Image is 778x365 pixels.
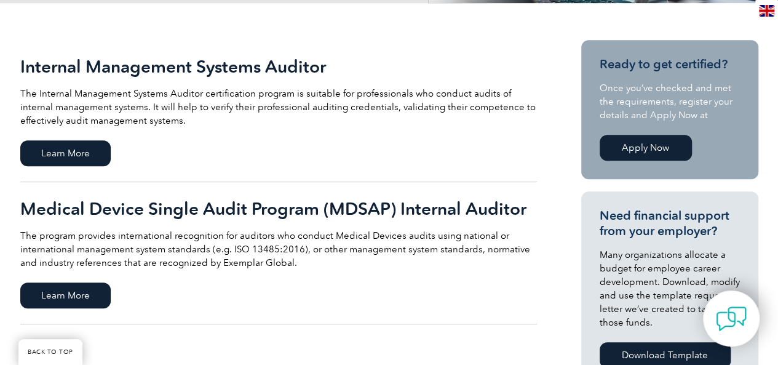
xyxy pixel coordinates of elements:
[20,199,537,219] h2: Medical Device Single Audit Program (MDSAP) Internal Auditor
[600,208,740,239] h3: Need financial support from your employer?
[20,140,111,166] span: Learn More
[20,57,537,76] h2: Internal Management Systems Auditor
[716,303,747,334] img: contact-chat.png
[18,339,82,365] a: BACK TO TOP
[20,182,537,324] a: Medical Device Single Audit Program (MDSAP) Internal Auditor The program provides international r...
[600,248,740,329] p: Many organizations allocate a budget for employee career development. Download, modify and use th...
[20,283,111,308] span: Learn More
[600,81,740,122] p: Once you’ve checked and met the requirements, register your details and Apply Now at
[20,229,537,270] p: The program provides international recognition for auditors who conduct Medical Devices audits us...
[759,5,774,17] img: en
[600,135,692,161] a: Apply Now
[20,87,537,127] p: The Internal Management Systems Auditor certification program is suitable for professionals who c...
[600,57,740,72] h3: Ready to get certified?
[20,40,537,182] a: Internal Management Systems Auditor The Internal Management Systems Auditor certification program...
